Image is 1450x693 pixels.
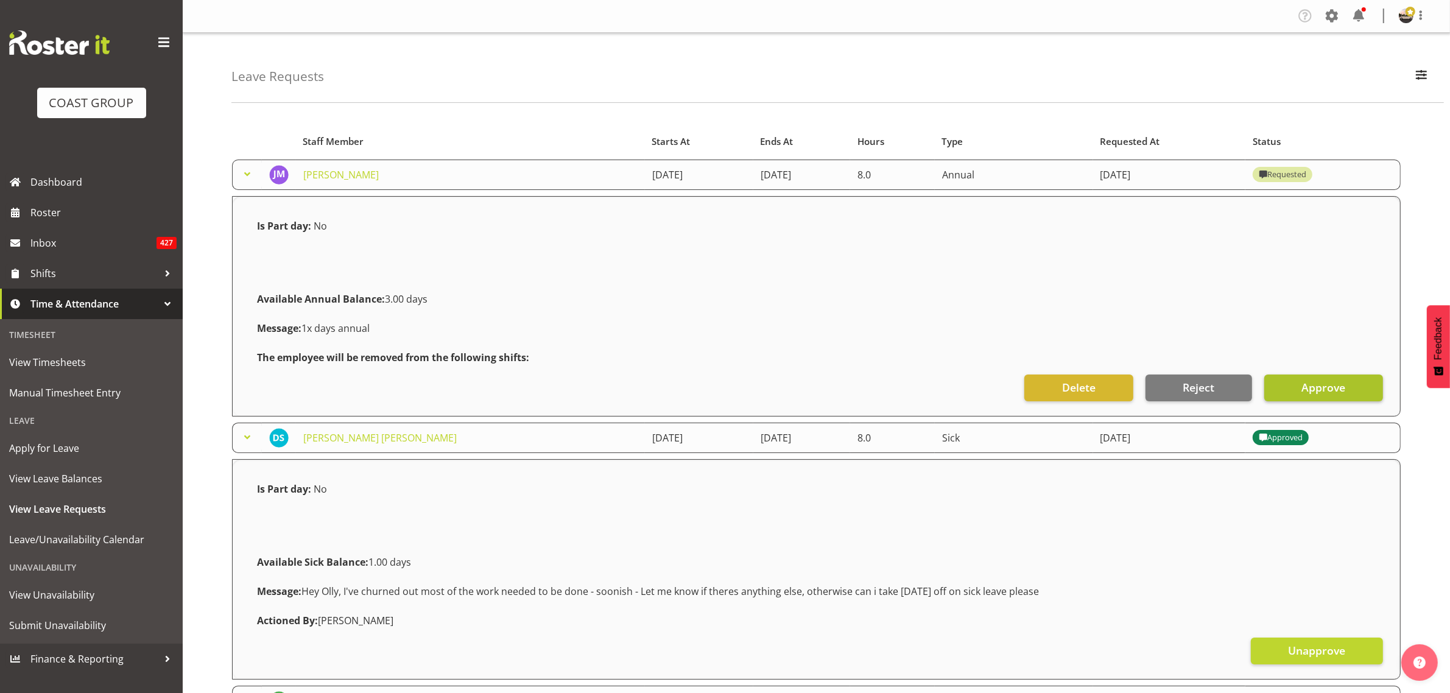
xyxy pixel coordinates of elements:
[3,610,180,641] a: Submit Unavailability
[30,203,177,222] span: Roster
[1253,135,1281,149] span: Status
[9,616,174,635] span: Submit Unavailability
[314,482,327,496] span: No
[1427,305,1450,388] button: Feedback - Show survey
[49,94,134,112] div: COAST GROUP
[257,351,529,364] strong: The employee will be removed from the following shifts:
[9,30,110,55] img: Rosterit website logo
[3,347,180,378] a: View Timesheets
[250,606,1383,635] div: [PERSON_NAME]
[3,494,180,524] a: View Leave Requests
[3,463,180,494] a: View Leave Balances
[850,423,935,453] td: 8.0
[30,264,158,283] span: Shifts
[1183,379,1214,395] span: Reject
[935,160,1093,190] td: Annual
[9,439,174,457] span: Apply for Leave
[30,173,177,191] span: Dashboard
[850,160,935,190] td: 8.0
[857,135,884,149] span: Hours
[9,500,174,518] span: View Leave Requests
[1146,375,1252,401] button: Reject
[257,292,385,306] strong: Available Annual Balance:
[257,585,301,598] strong: Message:
[250,577,1383,606] div: Hey Olly, I've churned out most of the work needed to be done - soonish - Let me know if theres a...
[30,295,158,313] span: Time & Attendance
[1259,167,1306,182] div: Requested
[9,470,174,488] span: View Leave Balances
[3,555,180,580] div: Unavailability
[3,322,180,347] div: Timesheet
[303,135,364,149] span: Staff Member
[645,423,753,453] td: [DATE]
[3,378,180,408] a: Manual Timesheet Entry
[1399,9,1413,23] img: oliver-denforddc9b330c7edf492af7a6959a6be0e48b.png
[257,219,311,233] strong: Is Part day:
[753,160,850,190] td: [DATE]
[760,135,793,149] span: Ends At
[1413,656,1426,669] img: help-xxl-2.png
[1024,375,1133,401] button: Delete
[257,322,301,335] strong: Message:
[250,547,1383,577] div: 1.00 days
[3,580,180,610] a: View Unavailability
[652,135,690,149] span: Starts At
[1301,379,1345,395] span: Approve
[9,530,174,549] span: Leave/Unavailability Calendar
[257,614,318,627] strong: Actioned By:
[9,384,174,402] span: Manual Timesheet Entry
[30,650,158,668] span: Finance & Reporting
[3,408,180,433] div: Leave
[3,433,180,463] a: Apply for Leave
[1093,423,1246,453] td: [DATE]
[257,482,311,496] strong: Is Part day:
[250,284,1383,314] div: 3.00 days
[935,423,1093,453] td: Sick
[257,555,368,569] strong: Available Sick Balance:
[303,431,457,445] a: [PERSON_NAME] [PERSON_NAME]
[1100,135,1160,149] span: Requested At
[1062,379,1096,395] span: Delete
[1093,160,1246,190] td: [DATE]
[30,234,157,252] span: Inbox
[942,135,963,149] span: Type
[1409,63,1434,90] button: Filter Employees
[1433,317,1444,360] span: Feedback
[1259,431,1303,445] div: Approved
[1288,642,1345,658] span: Unapprove
[314,219,327,233] span: No
[753,423,850,453] td: [DATE]
[250,314,1383,343] div: 1x days annual
[269,428,289,448] img: darren-shiu-lun-lau9901.jpg
[157,237,177,249] span: 427
[9,586,174,604] span: View Unavailability
[3,524,180,555] a: Leave/Unavailability Calendar
[303,168,379,181] a: [PERSON_NAME]
[231,69,324,83] h4: Leave Requests
[1251,638,1383,664] button: Unapprove
[1264,375,1383,401] button: Approve
[645,160,753,190] td: [DATE]
[269,165,289,185] img: jonathon-mcneill3856.jpg
[9,353,174,371] span: View Timesheets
